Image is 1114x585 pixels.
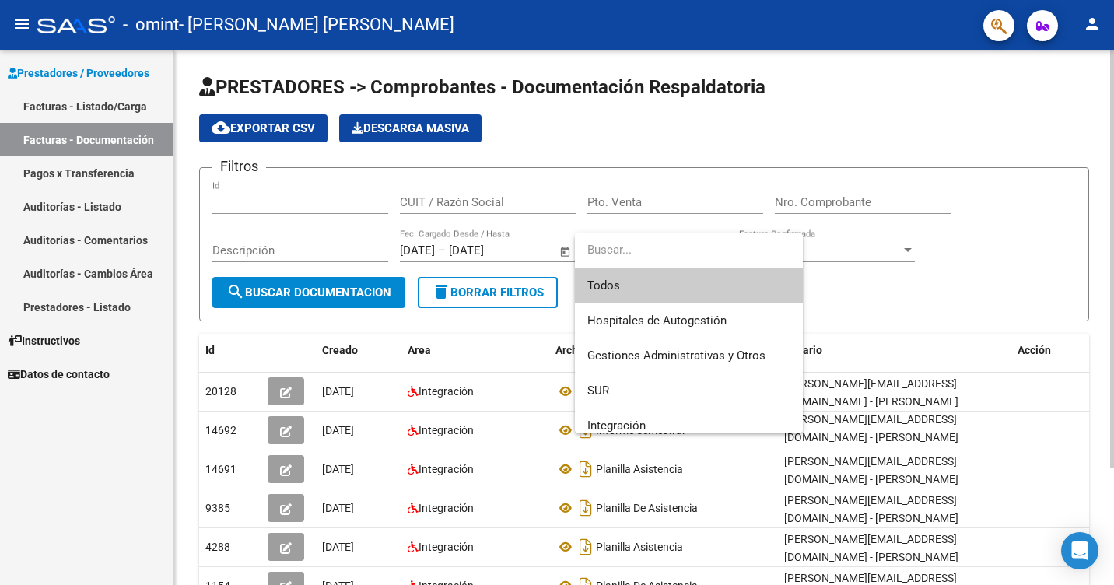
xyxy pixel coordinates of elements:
[587,384,609,398] span: SUR
[1061,532,1098,569] div: Open Intercom Messenger
[587,419,646,433] span: Integración
[587,314,727,328] span: Hospitales de Autogestión
[575,232,803,267] input: dropdown search
[587,349,765,363] span: Gestiones Administrativas y Otros
[587,268,790,303] span: Todos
